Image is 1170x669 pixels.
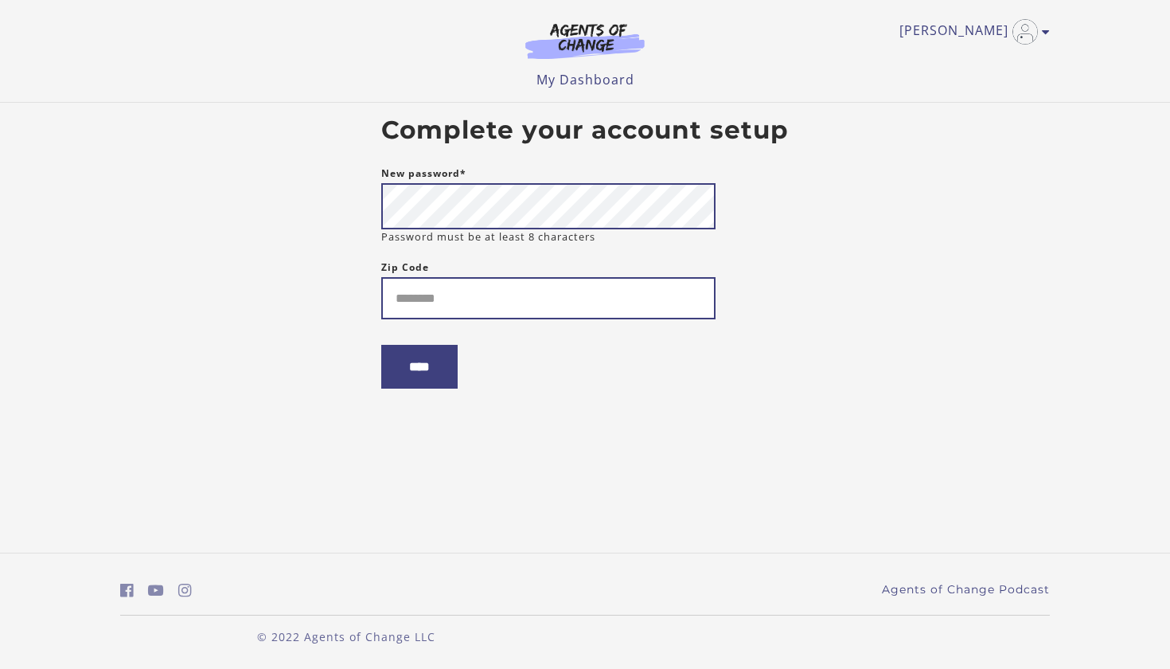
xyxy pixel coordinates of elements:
[148,583,164,598] i: https://www.youtube.com/c/AgentsofChangeTestPrepbyMeaganMitchell (Open in a new window)
[120,579,134,602] a: https://www.facebook.com/groups/aswbtestprep (Open in a new window)
[178,583,192,598] i: https://www.instagram.com/agentsofchangeprep/ (Open in a new window)
[899,19,1042,45] a: Toggle menu
[178,579,192,602] a: https://www.instagram.com/agentsofchangeprep/ (Open in a new window)
[120,628,572,645] p: © 2022 Agents of Change LLC
[148,579,164,602] a: https://www.youtube.com/c/AgentsofChangeTestPrepbyMeaganMitchell (Open in a new window)
[536,71,634,88] a: My Dashboard
[120,583,134,598] i: https://www.facebook.com/groups/aswbtestprep (Open in a new window)
[381,115,789,146] h2: Complete your account setup
[381,258,429,277] label: Zip Code
[882,581,1050,598] a: Agents of Change Podcast
[381,229,595,245] small: Password must be at least 8 characters
[509,22,661,59] img: Agents of Change Logo
[381,164,466,183] label: New password*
